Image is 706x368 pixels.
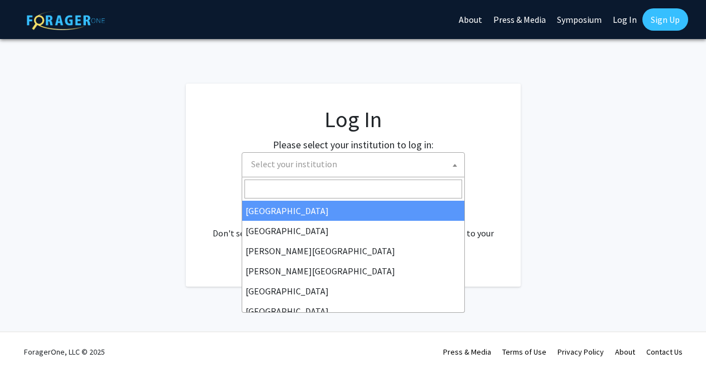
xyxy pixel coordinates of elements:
a: Contact Us [646,347,683,357]
li: [PERSON_NAME][GEOGRAPHIC_DATA] [242,261,464,281]
h1: Log In [208,106,498,133]
span: Select your institution [247,153,464,176]
span: Select your institution [251,158,337,170]
a: Privacy Policy [558,347,604,357]
div: No account? . Don't see your institution? about bringing ForagerOne to your institution. [208,200,498,253]
li: [GEOGRAPHIC_DATA] [242,221,464,241]
a: Press & Media [443,347,491,357]
a: Terms of Use [502,347,546,357]
li: [GEOGRAPHIC_DATA] [242,301,464,321]
a: Sign Up [642,8,688,31]
a: About [615,347,635,357]
li: [GEOGRAPHIC_DATA] [242,281,464,301]
label: Please select your institution to log in: [273,137,434,152]
span: Select your institution [242,152,465,177]
input: Search [244,180,462,198]
li: [GEOGRAPHIC_DATA] [242,201,464,221]
img: ForagerOne Logo [27,11,105,30]
li: [PERSON_NAME][GEOGRAPHIC_DATA] [242,241,464,261]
